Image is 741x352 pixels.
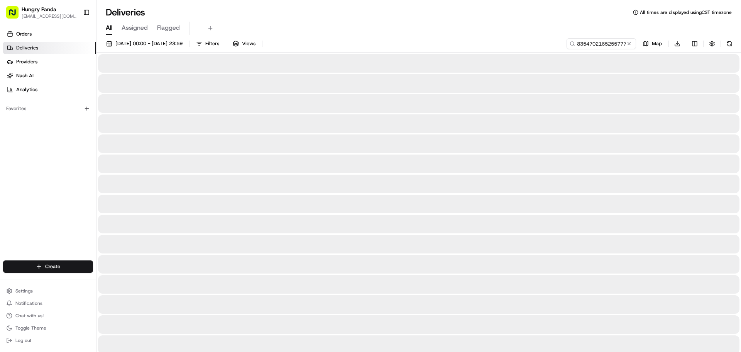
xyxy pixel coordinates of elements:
[3,286,93,296] button: Settings
[22,13,77,19] button: [EMAIL_ADDRESS][DOMAIN_NAME]
[3,56,96,68] a: Providers
[652,40,662,47] span: Map
[22,5,56,13] button: Hungry Panda
[724,38,735,49] button: Refresh
[3,42,96,54] a: Deliveries
[15,337,31,343] span: Log out
[16,44,38,51] span: Deliveries
[115,40,183,47] span: [DATE] 00:00 - [DATE] 23:59
[106,6,145,19] h1: Deliveries
[242,40,255,47] span: Views
[45,263,60,270] span: Create
[15,313,44,319] span: Chat with us!
[3,28,96,40] a: Orders
[3,335,93,346] button: Log out
[3,83,96,96] a: Analytics
[3,3,80,22] button: Hungry Panda[EMAIL_ADDRESS][DOMAIN_NAME]
[567,38,636,49] input: Type to search
[15,300,42,306] span: Notifications
[3,323,93,333] button: Toggle Theme
[3,298,93,309] button: Notifications
[15,288,33,294] span: Settings
[3,260,93,273] button: Create
[16,31,32,37] span: Orders
[3,310,93,321] button: Chat with us!
[193,38,223,49] button: Filters
[16,72,34,79] span: Nash AI
[205,40,219,47] span: Filters
[640,9,732,15] span: All times are displayed using CST timezone
[157,23,180,32] span: Flagged
[106,23,112,32] span: All
[3,70,96,82] a: Nash AI
[16,86,37,93] span: Analytics
[15,325,46,331] span: Toggle Theme
[16,58,37,65] span: Providers
[3,102,93,115] div: Favorites
[229,38,259,49] button: Views
[103,38,186,49] button: [DATE] 00:00 - [DATE] 23:59
[122,23,148,32] span: Assigned
[639,38,665,49] button: Map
